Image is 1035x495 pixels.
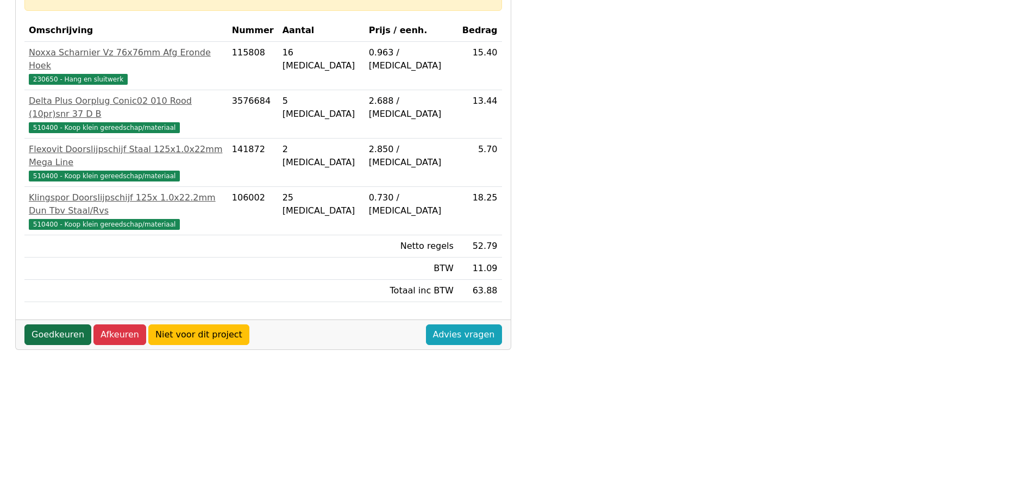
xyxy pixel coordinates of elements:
div: 2.850 / [MEDICAL_DATA] [369,143,454,169]
div: 25 [MEDICAL_DATA] [283,191,360,217]
a: Flexovit Doorslijpschijf Staal 125x1.0x22mm Mega Line510400 - Koop klein gereedschap/materiaal [29,143,223,182]
td: 5.70 [458,139,502,187]
td: Totaal inc BTW [365,280,458,302]
td: 141872 [228,139,278,187]
span: 510400 - Koop klein gereedschap/materiaal [29,171,180,181]
th: Aantal [278,20,365,42]
div: Delta Plus Oorplug Conic02 010 Rood (10pr)snr 37 D B [29,95,223,121]
th: Nummer [228,20,278,42]
td: BTW [365,258,458,280]
th: Omschrijving [24,20,228,42]
td: 15.40 [458,42,502,90]
div: 0.963 / [MEDICAL_DATA] [369,46,454,72]
td: 13.44 [458,90,502,139]
td: 18.25 [458,187,502,235]
a: Niet voor dit project [148,324,249,345]
div: 2.688 / [MEDICAL_DATA] [369,95,454,121]
div: 2 [MEDICAL_DATA] [283,143,360,169]
td: 11.09 [458,258,502,280]
a: Klingspor Doorslijpschijf 125x 1.0x22.2mm Dun Tbv Staal/Rvs510400 - Koop klein gereedschap/materiaal [29,191,223,230]
div: Noxxa Scharnier Vz 76x76mm Afg Eronde Hoek [29,46,223,72]
span: 510400 - Koop klein gereedschap/materiaal [29,219,180,230]
div: Klingspor Doorslijpschijf 125x 1.0x22.2mm Dun Tbv Staal/Rvs [29,191,223,217]
div: 16 [MEDICAL_DATA] [283,46,360,72]
span: 230650 - Hang en sluitwerk [29,74,128,85]
td: 63.88 [458,280,502,302]
th: Bedrag [458,20,502,42]
span: 510400 - Koop klein gereedschap/materiaal [29,122,180,133]
a: Goedkeuren [24,324,91,345]
td: 52.79 [458,235,502,258]
th: Prijs / eenh. [365,20,458,42]
a: Afkeuren [93,324,146,345]
a: Advies vragen [426,324,502,345]
div: 0.730 / [MEDICAL_DATA] [369,191,454,217]
a: Delta Plus Oorplug Conic02 010 Rood (10pr)snr 37 D B510400 - Koop klein gereedschap/materiaal [29,95,223,134]
a: Noxxa Scharnier Vz 76x76mm Afg Eronde Hoek230650 - Hang en sluitwerk [29,46,223,85]
td: 106002 [228,187,278,235]
td: Netto regels [365,235,458,258]
td: 115808 [228,42,278,90]
td: 3576684 [228,90,278,139]
div: Flexovit Doorslijpschijf Staal 125x1.0x22mm Mega Line [29,143,223,169]
div: 5 [MEDICAL_DATA] [283,95,360,121]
